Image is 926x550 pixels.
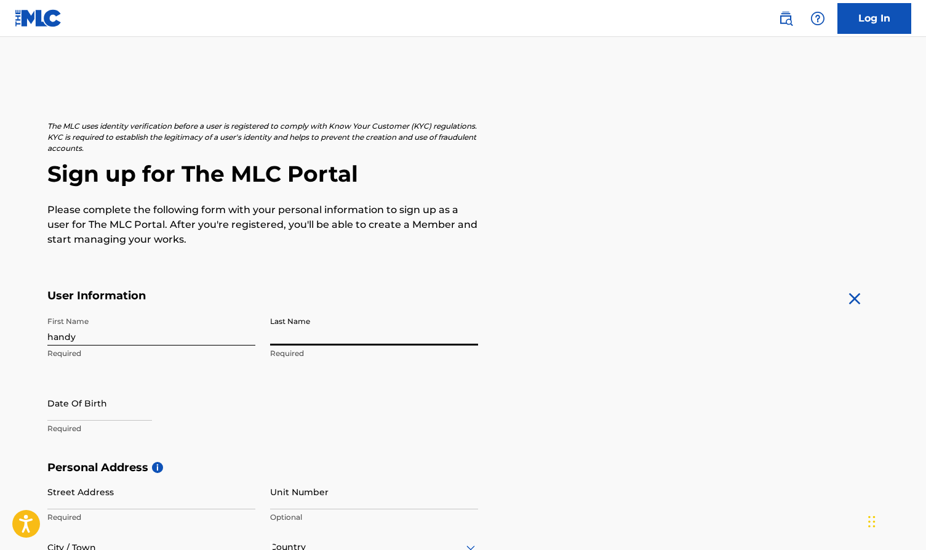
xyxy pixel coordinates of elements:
[47,461,879,475] h5: Personal Address
[805,6,830,31] div: Help
[47,423,255,434] p: Required
[15,9,62,27] img: MLC Logo
[868,503,876,540] div: Drag
[47,512,255,523] p: Required
[810,11,825,26] img: help
[773,6,798,31] a: Public Search
[864,491,926,550] iframe: Chat Widget
[47,121,478,154] p: The MLC uses identity verification before a user is registered to comply with Know Your Customer ...
[47,348,255,359] p: Required
[270,512,478,523] p: Optional
[152,462,163,473] span: i
[845,289,864,309] img: close
[778,11,793,26] img: search
[270,348,478,359] p: Required
[47,203,478,247] p: Please complete the following form with your personal information to sign up as a user for The ML...
[47,160,879,188] h2: Sign up for The MLC Portal
[837,3,911,34] a: Log In
[47,289,478,303] h5: User Information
